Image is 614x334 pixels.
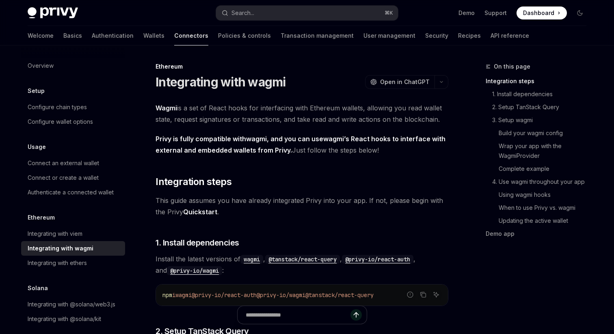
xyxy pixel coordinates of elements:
[174,26,208,45] a: Connectors
[21,297,125,312] a: Integrating with @solana/web3.js
[156,253,448,276] span: Install the latest versions of , , , and :
[231,8,254,18] div: Search...
[425,26,448,45] a: Security
[156,237,239,248] span: 1. Install dependencies
[162,291,172,299] span: npm
[486,88,593,101] a: 1. Install dependencies
[486,140,593,162] a: Wrap your app with the WagmiProvider
[156,62,448,71] div: Ethereum
[218,26,271,45] a: Policies & controls
[28,283,48,293] h5: Solana
[494,62,530,71] span: On this page
[156,133,448,156] span: Just follow the steps below!
[28,300,115,309] div: Integrating with @solana/web3.js
[350,309,362,321] button: Send message
[486,188,593,201] a: Using wagmi hooks
[523,9,554,17] span: Dashboard
[265,255,340,264] code: @tanstack/react-query
[418,289,428,300] button: Copy the contents from the code block
[28,229,82,239] div: Integrating with viem
[175,291,192,299] span: wagmi
[363,26,415,45] a: User management
[28,61,54,71] div: Overview
[28,7,78,19] img: dark logo
[380,78,430,86] span: Open in ChatGPT
[28,158,99,168] div: Connect an external wallet
[458,9,475,17] a: Demo
[21,226,125,241] a: Integrating with viem
[28,117,93,127] div: Configure wallet options
[172,291,175,299] span: i
[365,75,435,89] button: Open in ChatGPT
[167,266,222,275] code: @privy-io/wagmi
[28,258,87,268] div: Integrating with ethers
[240,255,263,264] code: wagmi
[486,201,593,214] a: When to use Privy vs. wagmi
[183,208,217,216] a: Quickstart
[156,102,448,125] span: is a set of React hooks for interfacing with Ethereum wallets, allowing you read wallet state, re...
[486,214,593,227] a: Updating the active wallet
[458,26,481,45] a: Recipes
[305,291,374,299] span: @tanstack/react-query
[21,58,125,73] a: Overview
[21,241,125,256] a: Integrating with wagmi
[156,195,448,218] span: This guide assumes you have already integrated Privy into your app. If not, please begin with the...
[265,255,340,263] a: @tanstack/react-query
[323,135,344,143] a: wagmi
[92,26,134,45] a: Authentication
[28,102,87,112] div: Configure chain types
[28,86,45,96] h5: Setup
[28,26,54,45] a: Welcome
[246,135,267,143] a: wagmi
[486,175,593,188] a: 4. Use wagmi throughout your app
[21,114,125,129] a: Configure wallet options
[486,75,593,88] a: Integration steps
[385,10,393,16] span: ⌘ K
[486,101,593,114] a: 2. Setup TanStack Query
[484,9,507,17] a: Support
[491,26,529,45] a: API reference
[21,185,125,200] a: Authenticate a connected wallet
[143,26,164,45] a: Wallets
[240,255,263,263] a: wagmi
[28,187,114,197] div: Authenticate a connected wallet
[156,104,177,112] a: Wagmi
[405,289,415,300] button: Report incorrect code
[156,175,231,188] span: Integration steps
[28,213,55,222] h5: Ethereum
[28,142,46,152] h5: Usage
[21,256,125,270] a: Integrating with ethers
[573,6,586,19] button: Toggle dark mode
[486,127,593,140] a: Build your wagmi config
[167,266,222,274] a: @privy-io/wagmi
[342,255,413,263] a: @privy-io/react-auth
[246,306,350,324] input: Ask a question...
[257,291,305,299] span: @privy-io/wagmi
[216,6,398,20] button: Open search
[28,173,99,183] div: Connect or create a wallet
[431,289,441,300] button: Ask AI
[281,26,354,45] a: Transaction management
[192,291,257,299] span: @privy-io/react-auth
[486,227,593,240] a: Demo app
[21,170,125,185] a: Connect or create a wallet
[156,75,286,89] h1: Integrating with wagmi
[63,26,82,45] a: Basics
[517,6,567,19] a: Dashboard
[156,135,445,154] strong: Privy is fully compatible with , and you can use ’s React hooks to interface with external and em...
[21,156,125,170] a: Connect an external wallet
[21,100,125,114] a: Configure chain types
[21,312,125,326] a: Integrating with @solana/kit
[486,162,593,175] a: Complete example
[28,243,93,253] div: Integrating with wagmi
[28,314,101,324] div: Integrating with @solana/kit
[342,255,413,264] code: @privy-io/react-auth
[486,114,593,127] a: 3. Setup wagmi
